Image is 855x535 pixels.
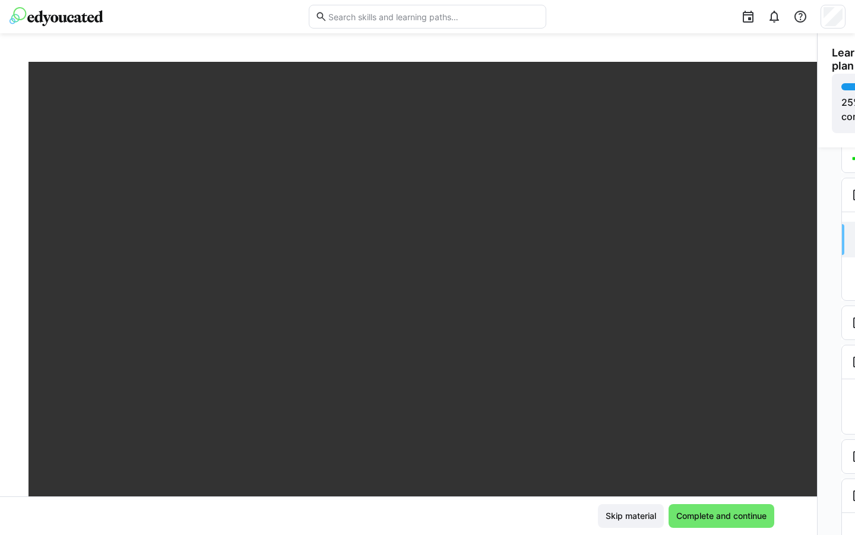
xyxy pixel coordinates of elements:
[841,96,853,108] span: 25
[327,11,540,22] input: Search skills and learning paths…
[604,510,658,522] span: Skip material
[674,510,768,522] span: Complete and continue
[598,504,664,528] button: Skip material
[669,504,774,528] button: Complete and continue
